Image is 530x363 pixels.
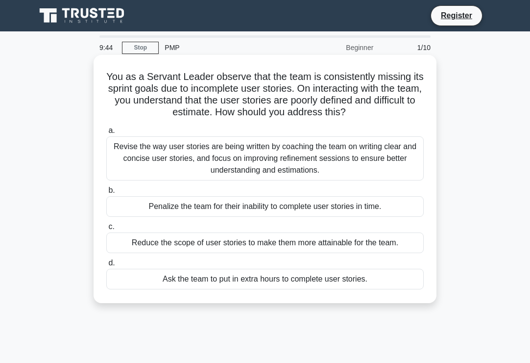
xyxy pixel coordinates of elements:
div: Ask the team to put in extra hours to complete user stories. [106,269,424,289]
div: 1/10 [379,38,436,57]
span: b. [108,186,115,194]
h5: You as a Servant Leader observe that the team is consistently missing its sprint goals due to inc... [105,71,425,119]
span: a. [108,126,115,134]
span: c. [108,222,114,231]
a: Register [435,9,478,22]
div: Reduce the scope of user stories to make them more attainable for the team. [106,233,424,253]
div: Beginner [293,38,379,57]
div: 9:44 [94,38,122,57]
a: Stop [122,42,159,54]
div: Penalize the team for their inability to complete user stories in time. [106,196,424,217]
div: Revise the way user stories are being written by coaching the team on writing clear and concise u... [106,136,424,181]
div: PMP [159,38,293,57]
span: d. [108,259,115,267]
